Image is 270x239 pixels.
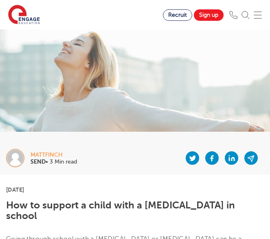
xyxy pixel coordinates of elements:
[163,9,192,21] a: Recruit
[31,159,77,165] p: • 3 Min read
[229,11,237,19] img: Phone
[241,11,250,19] img: Search
[31,152,77,158] div: mattfinch
[6,200,264,221] h1: How to support a child with a [MEDICAL_DATA] in school
[31,159,46,165] b: SEND
[254,11,262,19] img: Mobile Menu
[168,12,187,18] span: Recruit
[194,9,224,21] a: Sign up
[6,187,264,193] p: [DATE]
[8,5,40,25] img: Engage Education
